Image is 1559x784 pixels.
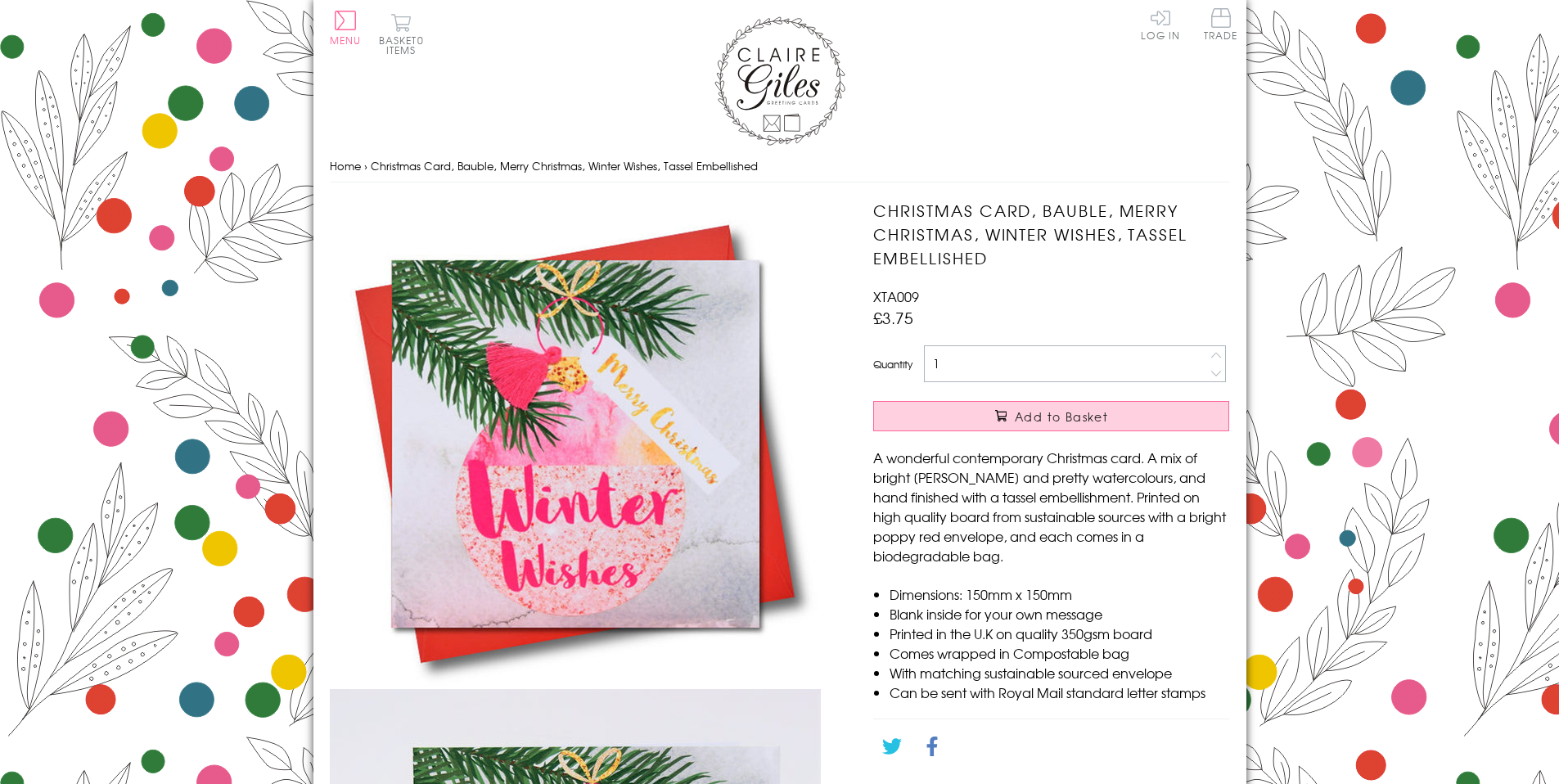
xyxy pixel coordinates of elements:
[890,643,1229,663] li: Comes wrapped in Compostable bag
[330,33,362,47] span: Menu
[330,150,1230,183] nav: breadcrumbs
[1141,8,1180,40] a: Log In
[1015,408,1108,425] span: Add to Basket
[371,158,758,173] span: Christmas Card, Bauble, Merry Christmas, Winter Wishes, Tassel Embellished
[873,306,913,329] span: £3.75
[330,11,362,45] button: Menu
[364,158,367,173] span: ›
[714,16,845,146] img: Claire Giles Greetings Cards
[1204,8,1238,40] span: Trade
[890,624,1229,643] li: Printed in the U.K on quality 350gsm board
[873,448,1229,565] p: A wonderful contemporary Christmas card. A mix of bright [PERSON_NAME] and pretty watercolours, a...
[890,683,1229,702] li: Can be sent with Royal Mail standard letter stamps
[873,199,1229,269] h1: Christmas Card, Bauble, Merry Christmas, Winter Wishes, Tassel Embellished
[873,286,919,306] span: XTA009
[1204,8,1238,43] a: Trade
[873,357,912,372] label: Quantity
[386,33,424,57] span: 0 items
[330,158,361,173] a: Home
[330,199,821,689] img: Christmas Card, Bauble, Merry Christmas, Winter Wishes, Tassel Embellished
[379,13,424,55] button: Basket0 items
[890,663,1229,683] li: With matching sustainable sourced envelope
[890,584,1229,604] li: Dimensions: 150mm x 150mm
[890,604,1229,624] li: Blank inside for your own message
[873,401,1229,431] button: Add to Basket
